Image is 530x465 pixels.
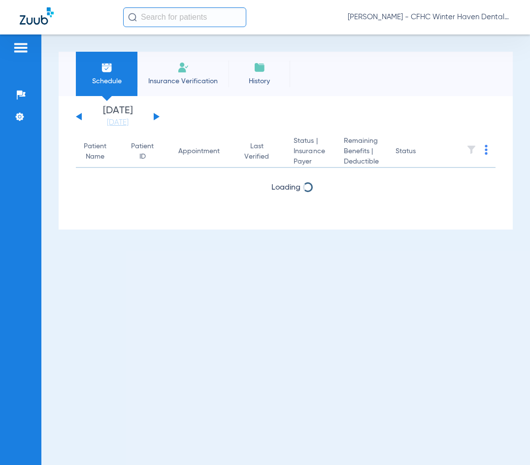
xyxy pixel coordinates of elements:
img: group-dot-blue.svg [485,145,488,155]
input: Search for patients [123,7,246,27]
img: Manual Insurance Verification [177,62,189,73]
div: Patient Name [84,141,115,162]
th: Remaining Benefits | [336,136,388,168]
a: [DATE] [88,118,147,128]
li: [DATE] [88,106,147,128]
div: Patient ID [131,141,154,162]
img: Schedule [101,62,113,73]
span: Insurance Verification [145,76,221,86]
div: Patient ID [131,141,163,162]
span: Insurance Payer [294,146,328,167]
th: Status [388,136,454,168]
div: Last Verified [244,141,269,162]
div: Last Verified [244,141,278,162]
img: History [254,62,265,73]
div: Patient Name [84,141,106,162]
img: Zuub Logo [20,7,54,25]
span: Deductible [344,157,380,167]
div: Appointment [178,146,220,157]
span: [PERSON_NAME] - CFHC Winter Haven Dental [348,12,510,22]
img: filter.svg [466,145,476,155]
span: Schedule [83,76,130,86]
div: Appointment [178,146,229,157]
span: History [236,76,283,86]
span: Loading [271,184,300,192]
span: Loading [271,210,300,218]
img: Search Icon [128,13,137,22]
img: hamburger-icon [13,42,29,54]
th: Status | [286,136,336,168]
